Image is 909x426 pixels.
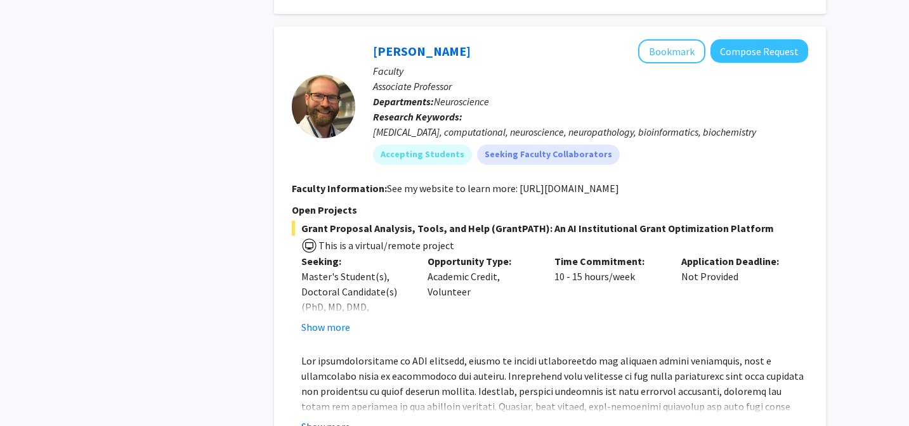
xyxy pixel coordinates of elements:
div: Master's Student(s), Doctoral Candidate(s) (PhD, MD, DMD, PharmD, etc.), Postdoctoral Researcher(... [301,269,409,406]
p: Time Commitment: [554,254,662,269]
fg-read-more: See my website to learn more: [URL][DOMAIN_NAME] [387,182,619,195]
div: 10 - 15 hours/week [545,254,672,335]
div: [MEDICAL_DATA], computational, neuroscience, neuropathology, bioinformatics, biochemistry [373,124,808,139]
a: [PERSON_NAME] [373,43,471,59]
p: Application Deadline: [681,254,789,269]
div: Not Provided [672,254,799,335]
p: Opportunity Type: [428,254,535,269]
p: Seeking: [301,254,409,269]
span: Neuroscience [434,95,489,108]
iframe: Chat [10,369,54,416]
b: Research Keywords: [373,110,462,123]
span: This is a virtual/remote project [317,239,454,252]
span: Grant Proposal Analysis, Tools, and Help (GrantPATH): An AI Institutional Grant Optimization Plat... [292,221,808,236]
p: Open Projects [292,202,808,217]
button: Compose Request to Aaron Haeusler [710,39,808,63]
div: Academic Credit, Volunteer [418,254,545,335]
p: Associate Professor [373,79,808,94]
mat-chip: Accepting Students [373,145,472,165]
button: Show more [301,319,350,335]
b: Faculty Information: [292,182,387,195]
mat-chip: Seeking Faculty Collaborators [477,145,620,165]
b: Departments: [373,95,434,108]
button: Add Aaron Haeusler to Bookmarks [638,39,705,63]
p: Faculty [373,63,808,79]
